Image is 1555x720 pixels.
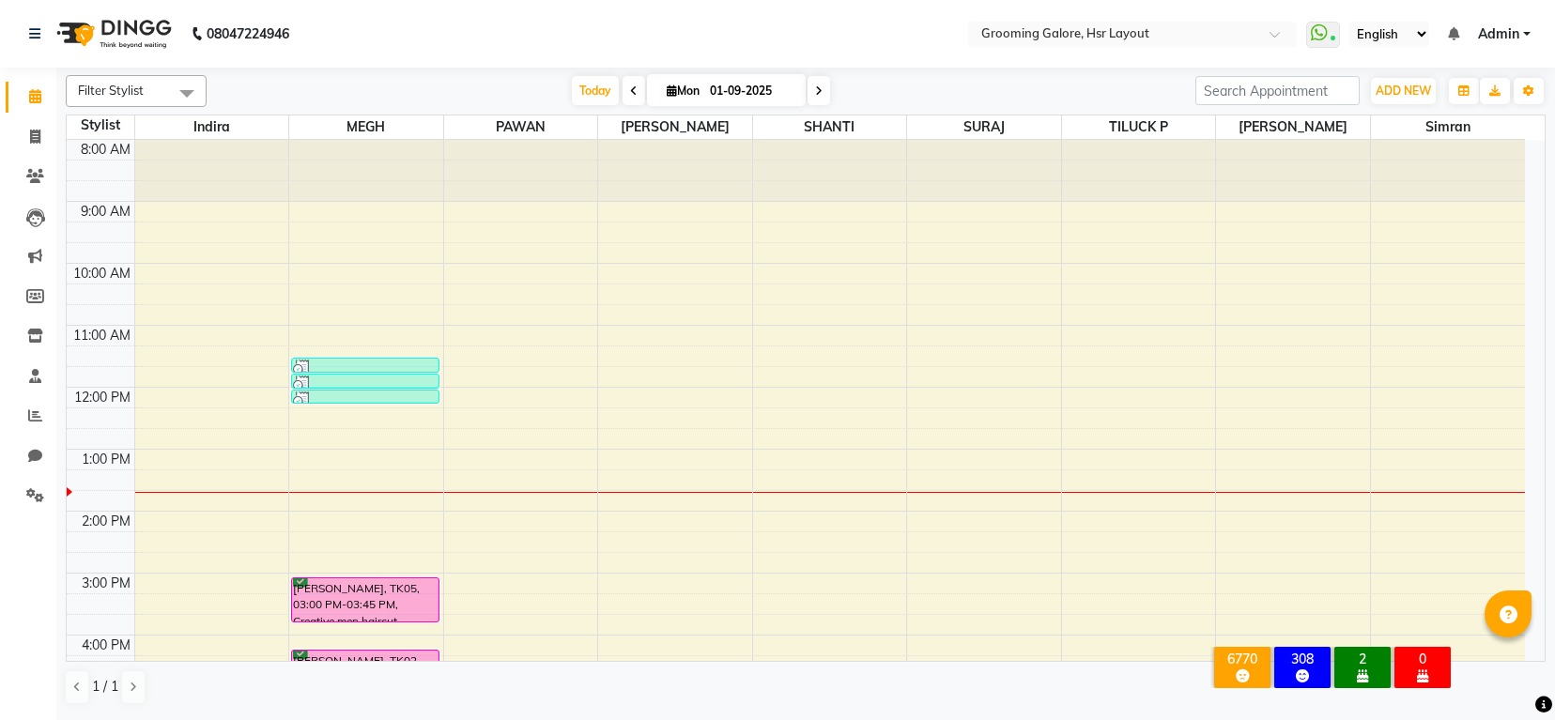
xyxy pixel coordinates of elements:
div: 6770 [1218,651,1267,667]
span: PAWAN [444,115,598,139]
div: Gautam, TK03, 12:00 PM-12:15 PM, [PERSON_NAME] desigh(craft) [292,391,438,403]
div: Stylist [67,115,134,135]
span: SURAJ [907,115,1061,139]
span: [PERSON_NAME] [598,115,752,139]
span: SHANTI [753,115,907,139]
div: 2 [1338,651,1387,667]
div: 0 [1398,651,1447,667]
span: Filter Stylist [78,83,144,98]
div: Gautam, TK03, 11:45 AM-12:00 PM, [PERSON_NAME] desigh(craft) [292,375,438,388]
span: Admin [1478,24,1519,44]
div: 4:00 PM [78,636,134,655]
button: ADD NEW [1371,78,1436,104]
span: ADD NEW [1376,84,1431,98]
div: 10:00 AM [69,264,134,283]
div: [PERSON_NAME], TK05, 03:00 PM-03:45 PM, Creative men haircut [292,578,438,621]
img: logo [48,8,177,60]
span: 1 / 1 [92,677,118,697]
input: 2025-09-01 [704,77,798,105]
span: MEGH [289,115,443,139]
div: 11:00 AM [69,326,134,345]
div: 3:00 PM [78,574,134,593]
span: TILUCK P [1062,115,1216,139]
div: Gautam, TK03, 11:30 AM-11:45 AM, [PERSON_NAME] desigh(craft) [292,359,438,372]
div: 9:00 AM [77,202,134,222]
span: [PERSON_NAME] [1216,115,1370,139]
div: 12:00 PM [70,388,134,407]
span: Mon [662,84,704,98]
div: 1:00 PM [78,450,134,469]
div: 308 [1278,651,1327,667]
span: Indira [135,115,289,139]
div: 8:00 AM [77,140,134,160]
input: Search Appointment [1195,76,1360,105]
iframe: chat widget [1476,645,1536,701]
span: Today [572,76,619,105]
b: 08047224946 [207,8,289,60]
span: Simran [1371,115,1525,139]
div: 2:00 PM [78,512,134,531]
